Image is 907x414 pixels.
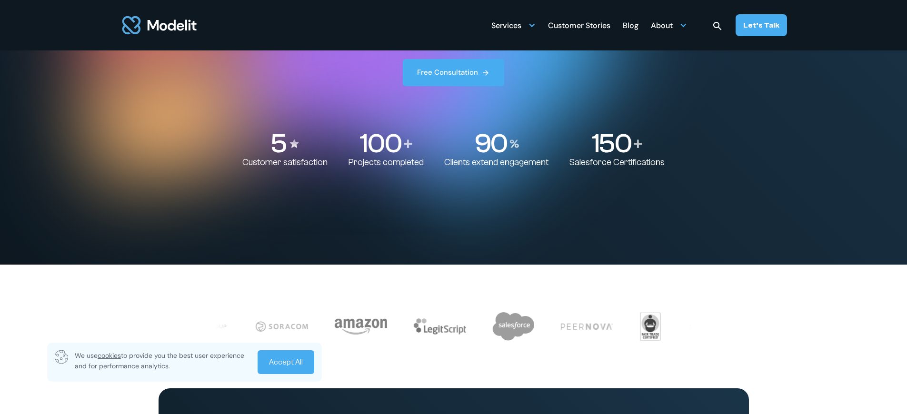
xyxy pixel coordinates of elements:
a: Blog [623,16,638,34]
div: About [651,16,687,34]
a: home [120,10,199,40]
div: Let’s Talk [743,20,779,30]
img: Plus [634,139,642,148]
div: Services [491,16,536,34]
span: cookies [98,351,121,360]
img: Percentage [509,139,519,148]
p: 90 [474,130,507,157]
p: We use to provide you the best user experience and for performance analytics. [75,350,251,371]
a: Accept All [258,350,314,374]
img: arrow right [481,69,490,77]
img: Plus [404,139,412,148]
img: modelit logo [120,10,199,40]
a: Free Consultation [403,59,505,86]
p: Customer satisfaction [242,157,328,168]
p: Projects completed [349,157,424,168]
p: Clients extend engagement [444,157,548,168]
p: Salesforce Certifications [569,157,665,168]
p: 150 [591,130,631,157]
a: Customer Stories [548,16,610,34]
p: 5 [270,130,286,157]
p: 100 [359,130,401,157]
a: Let’s Talk [736,14,787,36]
img: Stars [289,138,300,149]
div: Blog [623,17,638,36]
div: Customer Stories [548,17,610,36]
div: Free Consultation [417,68,478,78]
div: About [651,17,673,36]
div: Services [491,17,521,36]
